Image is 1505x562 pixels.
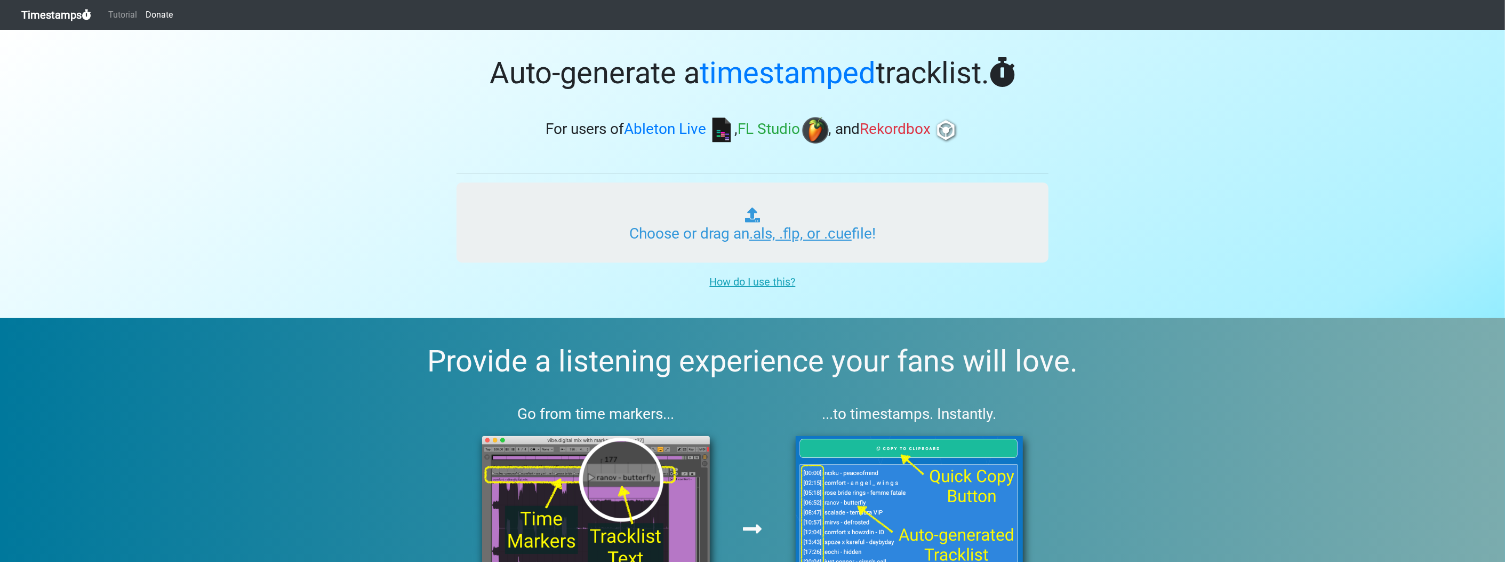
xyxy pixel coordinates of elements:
span: FL Studio [738,121,800,138]
a: Timestamps [21,4,91,26]
h3: Go from time markers... [457,405,735,423]
h1: Auto-generate a tracklist. [457,56,1048,91]
h3: For users of , , and [457,117,1048,144]
img: fl.png [802,117,829,144]
u: How do I use this? [710,275,796,288]
span: Rekordbox [860,121,931,138]
h2: Provide a listening experience your fans will love. [26,344,1479,379]
img: rb.png [933,117,959,144]
a: Tutorial [104,4,141,26]
span: timestamped [700,56,876,91]
h3: ...to timestamps. Instantly. [770,405,1049,423]
span: Ableton Live [625,121,707,138]
img: ableton.png [708,117,735,144]
a: Donate [141,4,177,26]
